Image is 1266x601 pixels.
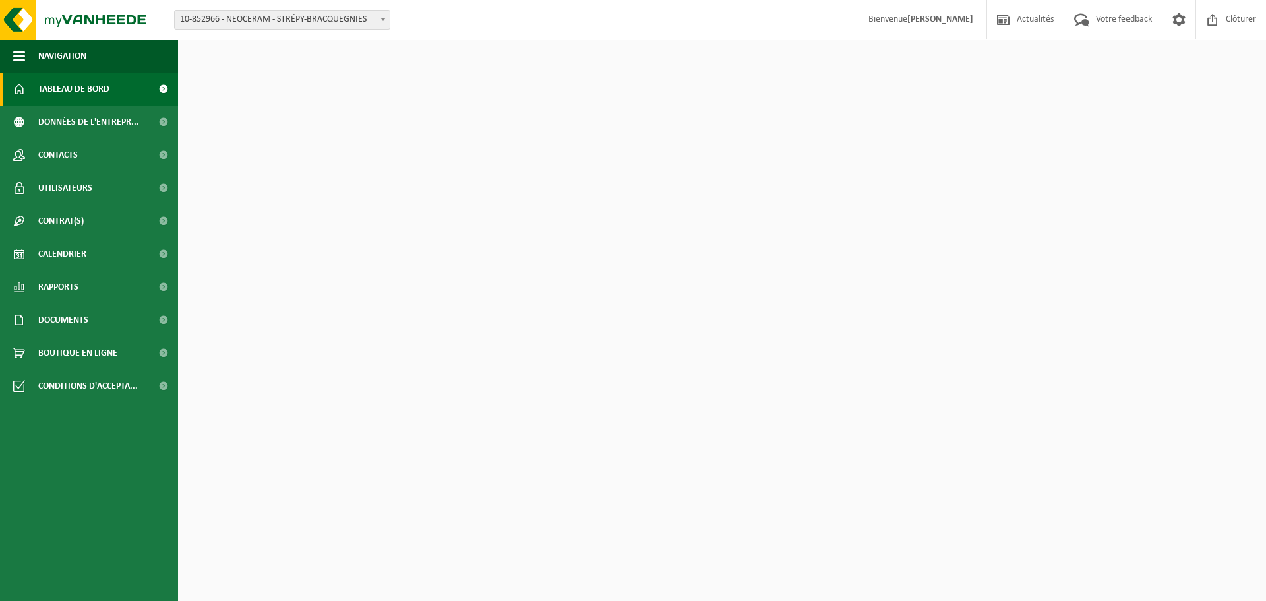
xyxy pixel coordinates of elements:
span: Utilisateurs [38,172,92,205]
span: Contrat(s) [38,205,84,237]
span: Données de l'entrepr... [38,106,139,139]
span: Conditions d'accepta... [38,369,138,402]
span: Documents [38,303,88,336]
span: Boutique en ligne [38,336,117,369]
span: Calendrier [38,237,86,270]
span: Contacts [38,139,78,172]
span: 10-852966 - NEOCERAM - STRÉPY-BRACQUEGNIES [174,10,390,30]
span: Navigation [38,40,86,73]
strong: [PERSON_NAME] [907,15,973,24]
span: Tableau de bord [38,73,109,106]
span: 10-852966 - NEOCERAM - STRÉPY-BRACQUEGNIES [175,11,390,29]
span: Rapports [38,270,78,303]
